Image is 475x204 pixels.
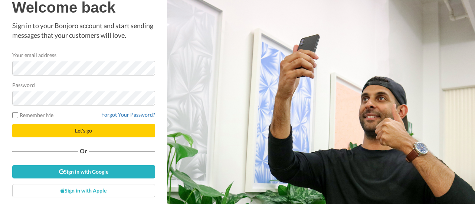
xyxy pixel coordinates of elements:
[12,165,155,178] a: Sign in with Google
[101,111,155,118] a: Forgot Your Password?
[12,51,56,59] label: Your email address
[75,127,92,134] span: Let's go
[12,81,35,89] label: Password
[12,184,155,197] a: Sign in with Apple
[12,124,155,137] button: Let's go
[12,112,18,118] input: Remember Me
[78,148,89,154] span: Or
[12,21,155,40] p: Sign in to your Bonjoro account and start sending messages that your customers will love.
[12,111,54,119] label: Remember Me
